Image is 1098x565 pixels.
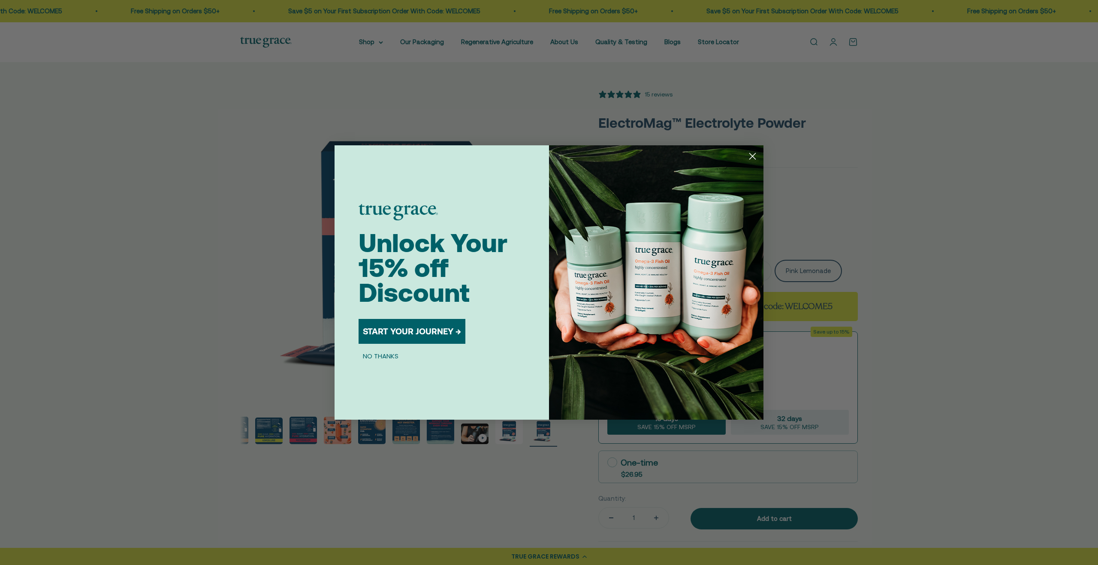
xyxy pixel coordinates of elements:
[359,228,507,307] span: Unlock Your 15% off Discount
[549,145,763,420] img: 098727d5-50f8-4f9b-9554-844bb8da1403.jpeg
[359,204,438,220] img: logo placeholder
[745,149,760,164] button: Close dialog
[359,351,403,361] button: NO THANKS
[359,319,465,344] button: START YOUR JOURNEY →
